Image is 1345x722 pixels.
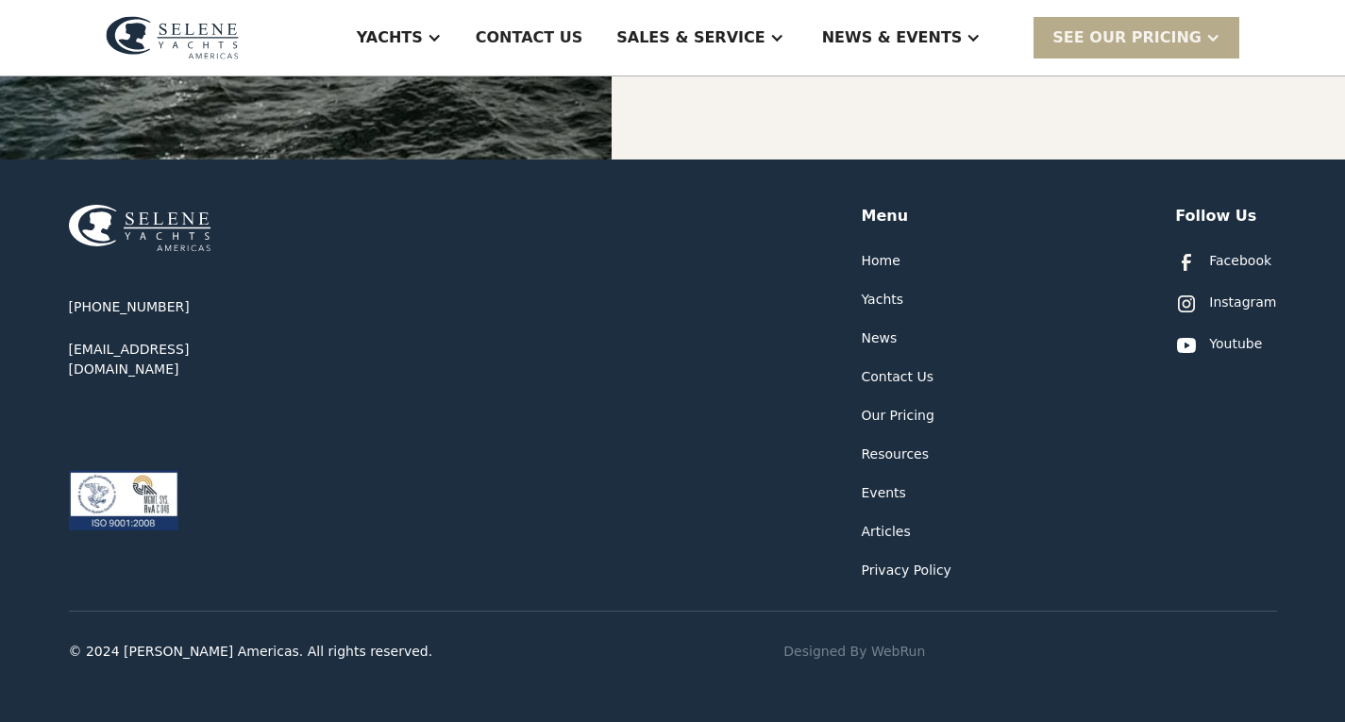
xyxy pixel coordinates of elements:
a: Instagram [1175,293,1276,315]
a: Articles [862,522,911,542]
a: News [862,328,898,348]
div: Instagram [1209,293,1276,312]
a: Resources [862,445,930,464]
a: Home [862,251,900,271]
img: ISO 9001:2008 certification logos for ABS Quality Evaluations and RvA Management Systems. [69,470,178,530]
div: SEE Our Pricing [1052,26,1202,49]
a: Contact Us [862,367,933,387]
div: Sales & Service [616,26,765,49]
a: [EMAIL_ADDRESS][DOMAIN_NAME] [69,340,295,379]
div: Facebook [1209,251,1271,271]
strong: I want to subscribe to your Newsletter. [22,419,298,435]
input: I want to subscribe to your Newsletter.Unsubscribe any time by clicking the link at the bottom of... [5,420,17,432]
div: Menu [862,205,909,227]
a: Facebook [1175,251,1271,274]
a: [PHONE_NUMBER] [69,297,190,317]
div: Contact US [476,26,583,49]
div: Yachts [357,26,423,49]
a: Events [862,483,906,503]
div: SEE Our Pricing [1034,17,1239,58]
a: Designed By WebRun [783,642,925,662]
a: Youtube [1175,334,1262,357]
div: Follow Us [1175,205,1256,227]
a: Privacy Policy [862,561,951,580]
div: Youtube [1209,334,1262,354]
img: logo [106,16,239,59]
span: Unsubscribe any time by clicking the link at the bottom of any message [5,419,463,452]
a: Yachts [862,290,904,310]
div: News & EVENTS [822,26,963,49]
a: Our Pricing [862,406,934,426]
div: © 2024 [PERSON_NAME] Americas. All rights reserved. [69,642,433,662]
